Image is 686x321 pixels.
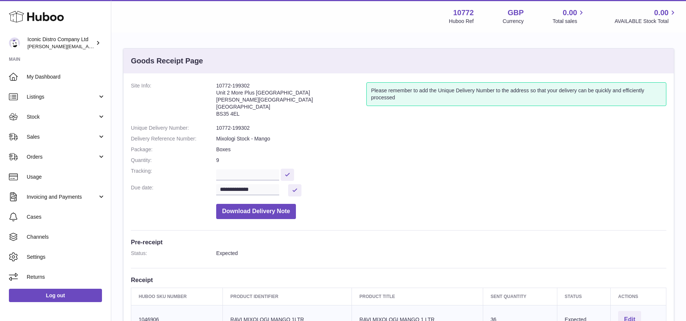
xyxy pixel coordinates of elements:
span: Cases [27,214,105,221]
dt: Delivery Reference Number: [131,135,216,142]
h3: Goods Receipt Page [131,56,203,66]
a: 0.00 AVAILABLE Stock Total [614,8,677,25]
dt: Unique Delivery Number: [131,125,216,132]
span: Orders [27,153,98,160]
span: [PERSON_NAME][EMAIL_ADDRESS][DOMAIN_NAME] [27,43,149,49]
a: 0.00 Total sales [553,8,586,25]
div: Currency [503,18,524,25]
span: Settings [27,254,105,261]
th: Product title [352,288,483,305]
dd: 10772-199302 [216,125,666,132]
span: AVAILABLE Stock Total [614,18,677,25]
th: Product Identifier [223,288,352,305]
span: Total sales [553,18,586,25]
button: Download Delivery Note [216,204,296,219]
span: Stock [27,113,98,120]
dt: Status: [131,250,216,257]
th: Sent Quantity [483,288,557,305]
h3: Receipt [131,276,666,284]
dt: Due date: [131,184,216,196]
div: Please remember to add the Unique Delivery Number to the address so that your delivery can be qui... [366,82,666,106]
address: 10772-199302 Unit 2 More Plus [GEOGRAPHIC_DATA] [PERSON_NAME][GEOGRAPHIC_DATA] [GEOGRAPHIC_DATA] ... [216,82,366,121]
span: 0.00 [654,8,669,18]
dd: Mixologi Stock - Mango [216,135,666,142]
th: Actions [611,288,666,305]
div: Huboo Ref [449,18,474,25]
strong: 10772 [453,8,474,18]
strong: GBP [508,8,524,18]
dt: Quantity: [131,157,216,164]
span: Channels [27,234,105,241]
th: Status [557,288,610,305]
span: Usage [27,173,105,181]
h3: Pre-receipt [131,238,666,246]
dt: Site Info: [131,82,216,121]
img: paul@iconicdistro.com [9,37,20,49]
span: Listings [27,93,98,100]
dd: 9 [216,157,666,164]
div: Iconic Distro Company Ltd [27,36,94,50]
a: Log out [9,289,102,302]
span: Invoicing and Payments [27,193,98,201]
span: Returns [27,274,105,281]
dt: Package: [131,146,216,153]
dt: Tracking: [131,168,216,181]
th: Huboo SKU Number [131,288,223,305]
span: My Dashboard [27,73,105,80]
dd: Boxes [216,146,666,153]
dd: Expected [216,250,666,257]
span: Sales [27,133,98,140]
span: 0.00 [563,8,577,18]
